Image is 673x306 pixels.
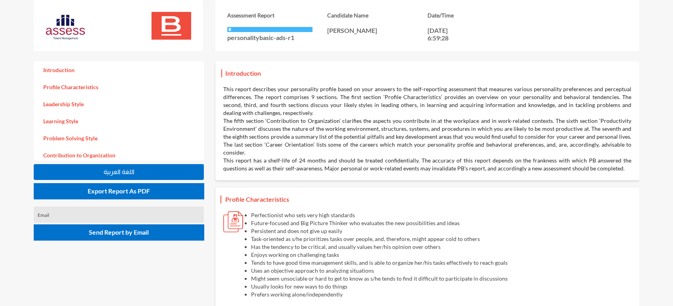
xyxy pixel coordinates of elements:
[89,228,149,236] span: Send Report by Email
[251,283,508,291] li: Usually looks for new ways to do things
[223,67,263,79] h3: Introduction
[104,168,134,175] span: اللغة العربية
[251,211,508,219] li: Perfectionist who sets very high standards
[251,275,508,283] li: Might seem unsociable or hard to get to know as s/he tends to find it difficult to participate in...
[34,183,204,199] button: Export Report As PDF
[251,235,508,243] li: Task-oriented as s/he prioritizes tasks over people, and, therefore, might appear cold to others
[34,96,204,113] a: Leadership Style
[251,267,508,275] li: Uses an objective approach to analyzing situations
[34,61,204,78] a: Introduction
[428,12,527,19] h3: Date/Time
[251,219,508,227] li: Future-focused and Big Picture Thinker who evaluates the new possibilities and ideas
[327,12,427,19] h3: Candidate Name
[34,113,204,130] a: Learning Style
[223,85,631,172] div: This report describes your personality profile based on your answers to the self-reporting assess...
[88,187,150,195] span: Export Report As PDF
[227,34,327,41] p: personalitybasic-ads-r1
[151,12,191,40] img: a7412170-a399-11ec-961c-9715a8daced2_PersonalityBasic%20(ADS)
[34,224,204,240] button: Send Report by Email
[327,27,427,34] p: [PERSON_NAME]
[34,78,204,96] a: Profile Characteristics
[46,13,85,41] img: Assess%20new%20logo-03.svg
[34,130,204,147] a: Problem Solving Style
[223,211,243,232] img: icons-char.svg
[251,227,508,235] li: Persistent and does not give up easily
[428,27,463,42] p: [DATE] 6:59:28
[251,243,508,251] li: Has the tendency to be critical, and usually values her/his opinion over others
[251,251,508,259] li: Enjoys working on challenging tasks
[34,164,204,180] button: اللغة العربية
[251,259,508,267] li: Tends to have good time management skills, and is able to organize her/his tasks effectively to r...
[223,193,291,205] h3: Profile Characteristics
[251,291,508,298] li: Prefers working alone/independently
[34,147,204,164] a: Contribution to Organization
[227,12,327,19] h3: Assessment Report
